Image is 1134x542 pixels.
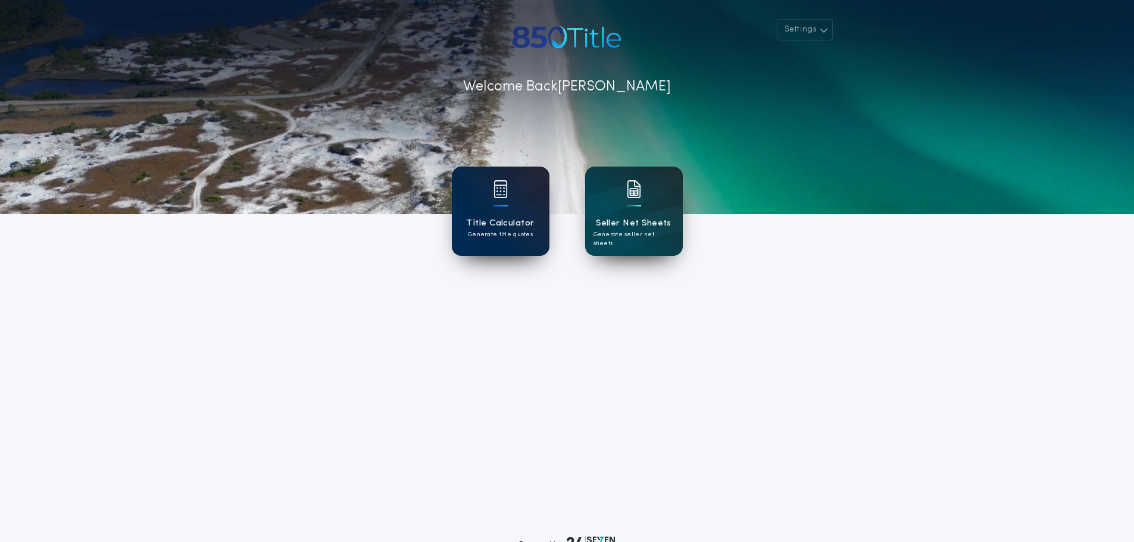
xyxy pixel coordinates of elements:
[627,180,641,198] img: card icon
[463,76,671,98] p: Welcome Back [PERSON_NAME]
[585,167,683,256] a: card iconSeller Net SheetsGenerate seller net sheets
[466,217,534,230] h1: Title Calculator
[468,230,533,239] p: Generate title quotes
[493,180,508,198] img: card icon
[596,217,671,230] h1: Seller Net Sheets
[452,167,549,256] a: card iconTitle CalculatorGenerate title quotes
[593,230,674,248] p: Generate seller net sheets
[777,19,833,40] button: Settings
[509,19,625,55] img: account-logo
